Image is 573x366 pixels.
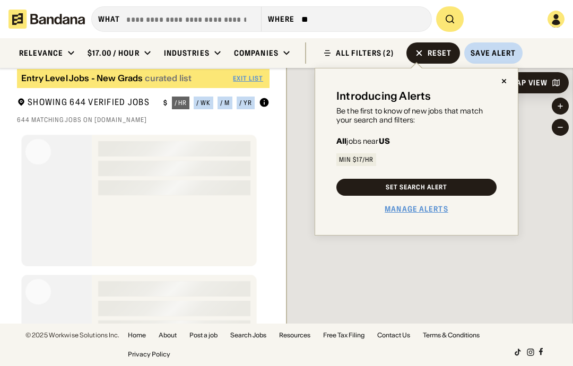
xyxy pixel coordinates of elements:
[377,332,410,338] a: Contact Us
[239,100,252,106] div: / yr
[230,332,266,338] a: Search Jobs
[8,10,85,29] img: Bandana logotype
[423,332,480,338] a: Terms & Conditions
[98,14,120,24] div: what
[159,332,177,338] a: About
[339,156,374,163] div: Min $17/hr
[386,184,447,190] div: Set Search Alert
[234,48,279,58] div: Companies
[25,332,119,338] div: © 2025 Workwise Solutions Inc.
[196,100,211,106] div: / wk
[336,49,394,57] div: ALL FILTERS (2)
[145,73,192,83] div: curated list
[17,97,155,110] div: Showing 644 Verified Jobs
[164,48,210,58] div: Industries
[163,99,168,107] div: $
[175,100,187,106] div: / hr
[471,48,516,58] div: Save Alert
[268,14,295,24] div: Where
[88,48,140,58] div: $17.00 / hour
[21,73,143,83] div: Entry Level Jobs - New Grads
[220,100,230,106] div: / m
[323,332,364,338] a: Free Tax Filing
[279,332,310,338] a: Resources
[428,49,452,57] div: Reset
[128,351,170,358] a: Privacy Policy
[128,332,146,338] a: Home
[189,332,218,338] a: Post a job
[336,90,431,102] div: Introducing Alerts
[17,116,270,124] div: 644 matching jobs on [DOMAIN_NAME]
[379,136,390,146] b: US
[336,107,497,125] div: Be the first to know of new jobs that match your search and filters:
[510,79,548,86] div: Map View
[233,75,263,82] div: Exit List
[336,137,390,145] div: jobs near
[336,136,346,146] b: All
[385,204,448,214] a: Manage Alerts
[19,48,63,58] div: Relevance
